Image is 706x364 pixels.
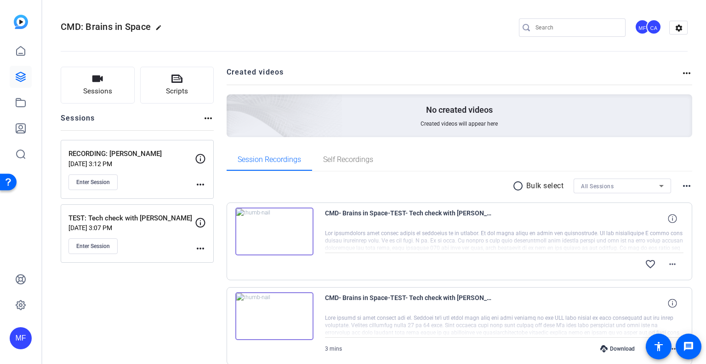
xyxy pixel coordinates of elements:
mat-icon: accessibility [653,341,664,352]
button: Sessions [61,67,135,104]
span: Session Recordings [238,156,301,163]
p: No created videos [426,104,493,116]
div: MF [635,19,650,35]
mat-icon: more_horiz [667,343,678,354]
ngx-avatar: Cherith Andes [646,19,662,35]
span: CMD- Brains in Space-TEST- Tech check with [PERSON_NAME]-Q for corporate-2025-10-02-13-04-02-631-0 [325,208,495,230]
span: Enter Session [76,243,110,250]
span: Scripts [166,86,188,97]
span: All Sessions [581,183,614,190]
img: Creted videos background [124,3,343,203]
img: thumb-nail [235,292,313,340]
input: Search [535,22,618,33]
button: Enter Session [68,238,118,254]
mat-icon: more_horiz [203,113,214,124]
button: Scripts [140,67,214,104]
span: Self Recordings [323,156,373,163]
p: TEST: Tech check with [PERSON_NAME] [68,213,195,224]
div: MF [10,327,32,349]
mat-icon: more_horiz [667,259,678,270]
h2: Sessions [61,113,95,130]
mat-icon: radio_button_unchecked [512,180,526,191]
mat-icon: favorite_border [645,343,656,354]
mat-icon: more_horiz [195,179,206,190]
mat-icon: edit [155,24,166,35]
mat-icon: settings [670,21,688,35]
span: CMD: Brains in Space [61,21,151,32]
p: [DATE] 3:12 PM [68,160,195,168]
p: Bulk select [526,180,564,191]
mat-icon: message [683,341,694,352]
span: CMD- Brains in Space-TEST- Tech check with [PERSON_NAME]-Ninth mission-2025-10-02-13-00-27-064-0 [325,292,495,314]
mat-icon: favorite_border [645,259,656,270]
span: Sessions [83,86,112,97]
img: blue-gradient.svg [14,15,28,29]
div: CA [646,19,661,35]
button: Enter Session [68,174,118,190]
mat-icon: more_horiz [681,180,692,191]
p: [DATE] 3:07 PM [68,224,195,231]
h2: Created videos [227,67,682,85]
mat-icon: more_horiz [681,68,692,79]
div: Download [596,345,639,352]
span: Enter Session [76,179,110,186]
p: RECORDING: [PERSON_NAME] [68,149,195,159]
ngx-avatar: Mona Freund [635,19,651,35]
span: 3 mins [325,346,342,352]
span: Created videos will appear here [421,120,498,127]
img: thumb-nail [235,208,313,255]
mat-icon: more_horiz [195,243,206,254]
